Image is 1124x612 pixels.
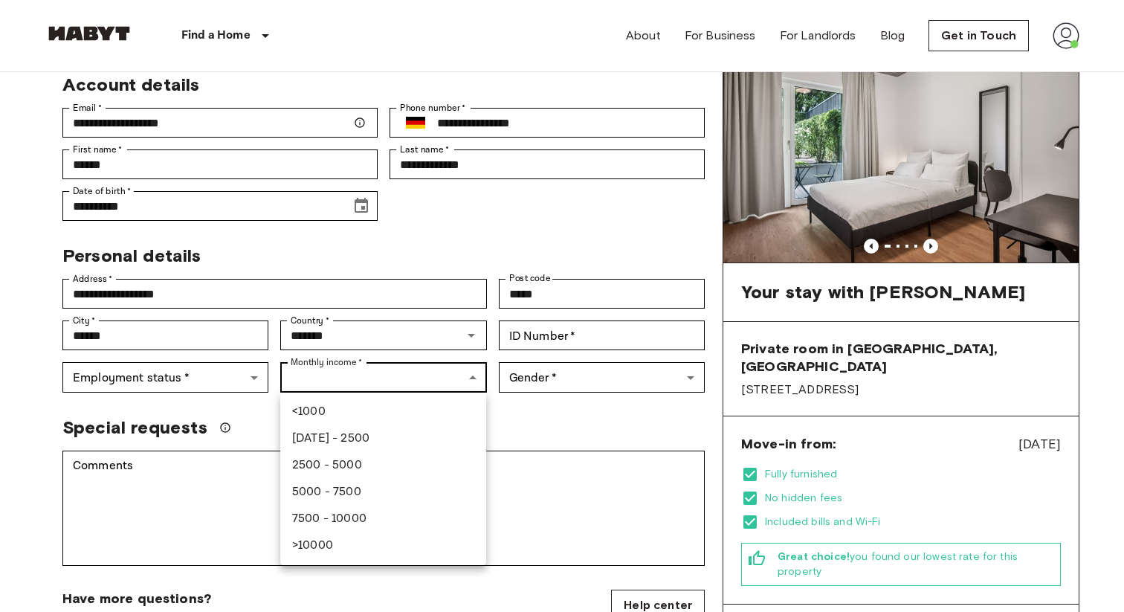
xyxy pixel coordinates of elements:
[280,479,486,506] li: 5000 - 7500
[280,452,486,479] li: 2500 - 5000
[280,399,486,425] li: <1000
[280,532,486,559] li: >10000
[280,506,486,532] li: 7500 - 10000
[280,425,486,452] li: [DATE] - 2500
